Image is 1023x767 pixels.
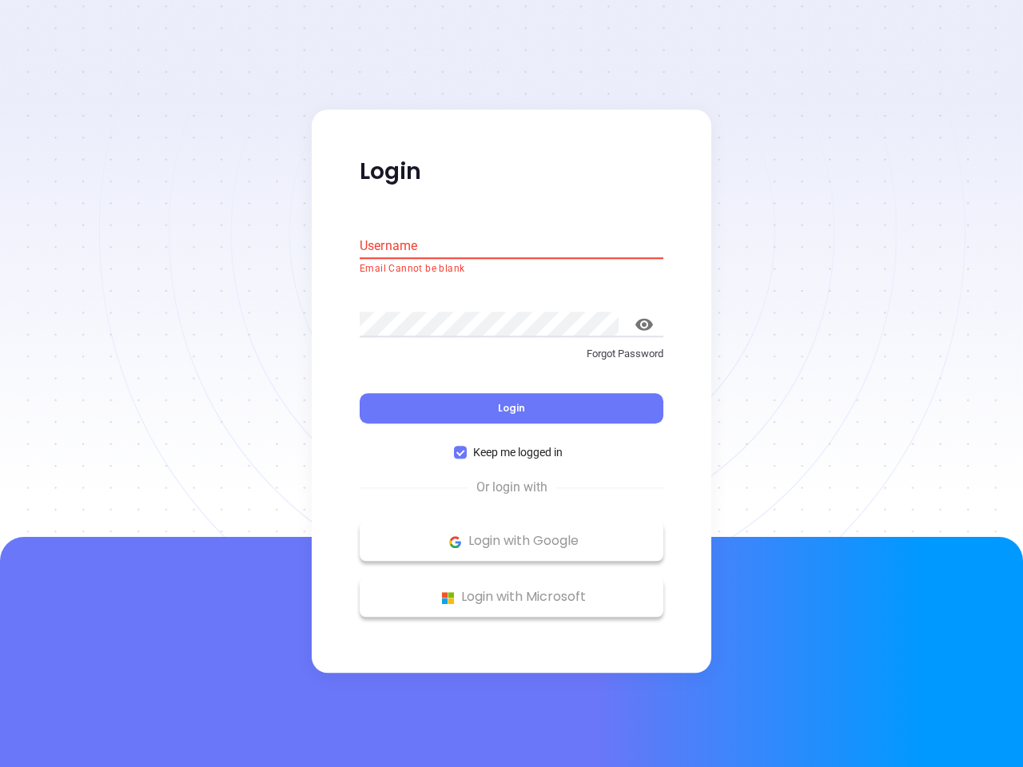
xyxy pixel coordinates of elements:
img: Google Logo [445,532,465,552]
span: Login [498,402,525,415]
a: Forgot Password [360,346,663,375]
span: Or login with [468,479,555,498]
button: toggle password visibility [625,305,663,344]
p: Login with Microsoft [368,586,655,610]
p: Email Cannot be blank [360,261,663,277]
button: Microsoft Logo Login with Microsoft [360,578,663,618]
p: Login with Google [368,530,655,554]
button: Google Logo Login with Google [360,522,663,562]
img: Microsoft Logo [438,588,458,608]
p: Forgot Password [360,346,663,362]
p: Login [360,157,663,186]
button: Login [360,394,663,424]
span: Keep me logged in [467,444,569,462]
